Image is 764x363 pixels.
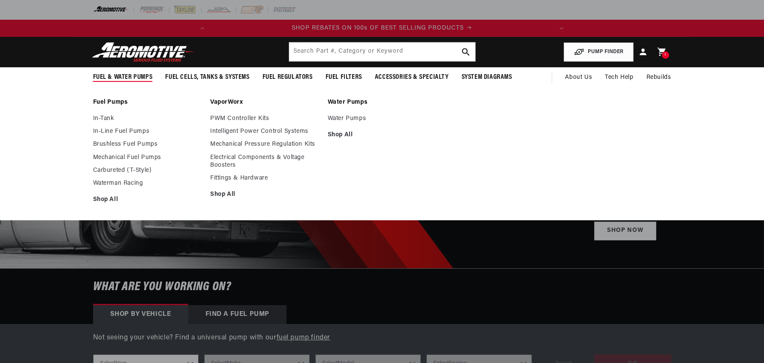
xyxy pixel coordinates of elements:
a: Shop Now [594,222,656,241]
a: Brushless Fuel Pumps [93,141,202,148]
span: Fuel Filters [326,73,362,82]
a: Water Pumps [328,99,437,106]
a: SHOP REBATES ON 100s OF BEST SELLING PRODUCTS [211,24,553,33]
span: Rebuilds [646,73,671,82]
span: Fuel Regulators [263,73,313,82]
a: Shop All [93,196,202,204]
summary: Fuel & Water Pumps [87,67,159,87]
a: In-Tank [93,115,202,123]
a: Carbureted (T-Style) [93,167,202,174]
a: Mechanical Fuel Pumps [93,154,202,162]
div: 1 of 2 [211,24,553,33]
summary: Accessories & Specialty [368,67,455,87]
img: Aeromotive [90,42,197,62]
span: System Diagrams [462,73,512,82]
a: In-Line Fuel Pumps [93,128,202,135]
a: Electrical Components & Voltage Boosters [210,154,319,169]
span: Accessories & Specialty [375,73,449,82]
slideshow-component: Translation missing: en.sections.announcements.announcement_bar [72,20,693,37]
a: Shop All [328,131,437,139]
span: Fuel & Water Pumps [93,73,153,82]
span: SHOP REBATES ON 100s OF BEST SELLING PRODUCTS [292,25,464,31]
summary: Fuel Cells, Tanks & Systems [159,67,256,87]
a: Water Pumps [328,115,437,123]
a: VaporWorx [210,99,319,106]
a: Fuel Pumps [93,99,202,106]
h6: What are you working on? [72,269,693,305]
span: Fuel Cells, Tanks & Systems [165,73,249,82]
input: Search by Part Number, Category or Keyword [289,42,475,61]
div: Shop by vehicle [93,305,188,324]
button: PUMP FINDER [564,42,634,62]
span: About Us [565,74,592,81]
a: Mechanical Pressure Regulation Kits [210,141,319,148]
summary: Tech Help [598,67,640,88]
button: search button [456,42,475,61]
summary: Rebuilds [640,67,678,88]
a: Shop All [210,191,319,198]
a: Intelligent Power Control Systems [210,128,319,135]
div: Find a Fuel Pump [188,305,287,324]
a: Waterman Racing [93,180,202,187]
a: Fittings & Hardware [210,174,319,182]
a: PWM Controller Kits [210,115,319,123]
summary: Fuel Regulators [256,67,319,87]
span: Tech Help [605,73,633,82]
button: Translation missing: en.sections.announcements.previous_announcement [194,20,211,37]
a: About Us [559,67,598,88]
summary: System Diagrams [455,67,519,87]
summary: Fuel Filters [319,67,368,87]
button: Translation missing: en.sections.announcements.next_announcement [553,20,570,37]
p: Not seeing your vehicle? Find a universal pump with our [93,333,671,344]
a: fuel pump finder [277,334,331,341]
span: 1 [664,51,666,59]
div: Announcement [211,24,553,33]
